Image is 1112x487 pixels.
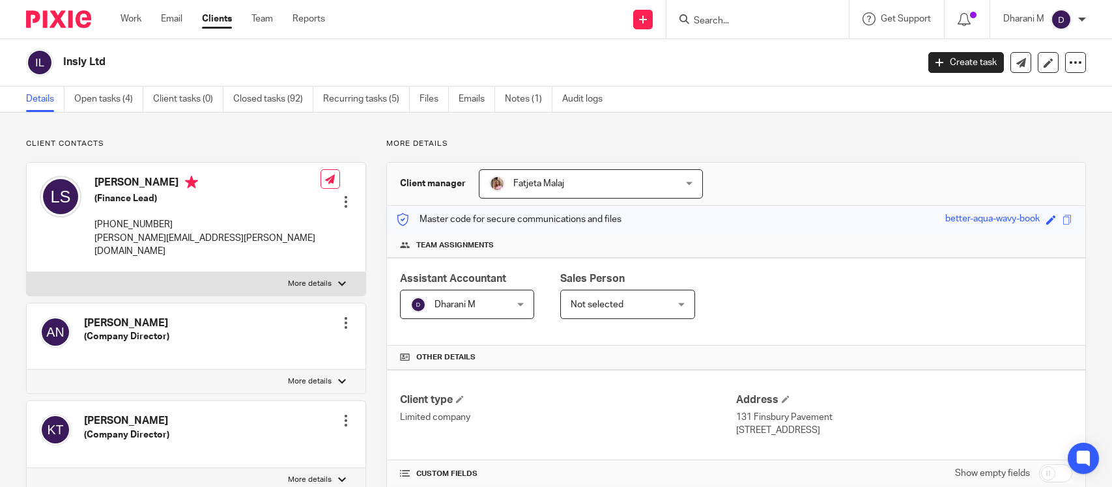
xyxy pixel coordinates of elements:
[400,273,506,284] span: Assistant Accountant
[233,87,313,112] a: Closed tasks (92)
[400,411,736,424] p: Limited company
[84,330,169,343] h5: (Company Director)
[94,192,321,205] h5: (Finance Lead)
[288,279,332,289] p: More details
[323,87,410,112] a: Recurring tasks (5)
[928,52,1004,73] a: Create task
[400,177,466,190] h3: Client manager
[84,316,169,330] h4: [PERSON_NAME]
[562,87,612,112] a: Audit logs
[386,139,1086,149] p: More details
[40,316,71,348] img: svg%3E
[416,352,476,363] span: Other details
[84,414,169,428] h4: [PERSON_NAME]
[26,10,91,28] img: Pixie
[40,414,71,445] img: svg%3E
[63,55,739,69] h2: Insly Ltd
[736,424,1072,437] p: [STREET_ADDRESS]
[736,411,1072,424] p: 131 Finsbury Pavement
[94,232,321,258] p: [PERSON_NAME][EMAIL_ADDRESS][PERSON_NAME][DOMAIN_NAME]
[288,376,332,387] p: More details
[1003,12,1044,25] p: Dharani M
[692,16,810,27] input: Search
[571,300,623,309] span: Not selected
[1051,9,1072,30] img: svg%3E
[40,176,81,217] img: svg%3E
[26,87,64,112] a: Details
[489,176,505,191] img: MicrosoftTeams-image%20(5).png
[459,87,495,112] a: Emails
[505,87,552,112] a: Notes (1)
[26,49,53,76] img: svg%3E
[74,87,143,112] a: Open tasks (4)
[416,240,494,251] span: Team assignments
[400,469,736,479] h4: CUSTOM FIELDS
[736,393,1072,407] h4: Address
[202,12,232,25] a: Clients
[292,12,325,25] a: Reports
[397,213,621,226] p: Master code for secure communications and files
[153,87,223,112] a: Client tasks (0)
[26,139,366,149] p: Client contacts
[513,179,564,188] span: Fatjeta Malaj
[400,393,736,407] h4: Client type
[560,273,625,284] span: Sales Person
[161,12,182,25] a: Email
[945,212,1040,227] div: better-aqua-wavy-book
[955,467,1030,480] label: Show empty fields
[84,428,169,441] h5: (Company Director)
[185,176,198,189] i: Primary
[94,176,321,192] h4: [PERSON_NAME]
[121,12,141,25] a: Work
[435,300,476,309] span: Dharani M
[288,475,332,485] p: More details
[94,218,321,231] p: [PHONE_NUMBER]
[410,297,426,313] img: svg%3E
[420,87,449,112] a: Files
[251,12,273,25] a: Team
[881,14,931,23] span: Get Support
